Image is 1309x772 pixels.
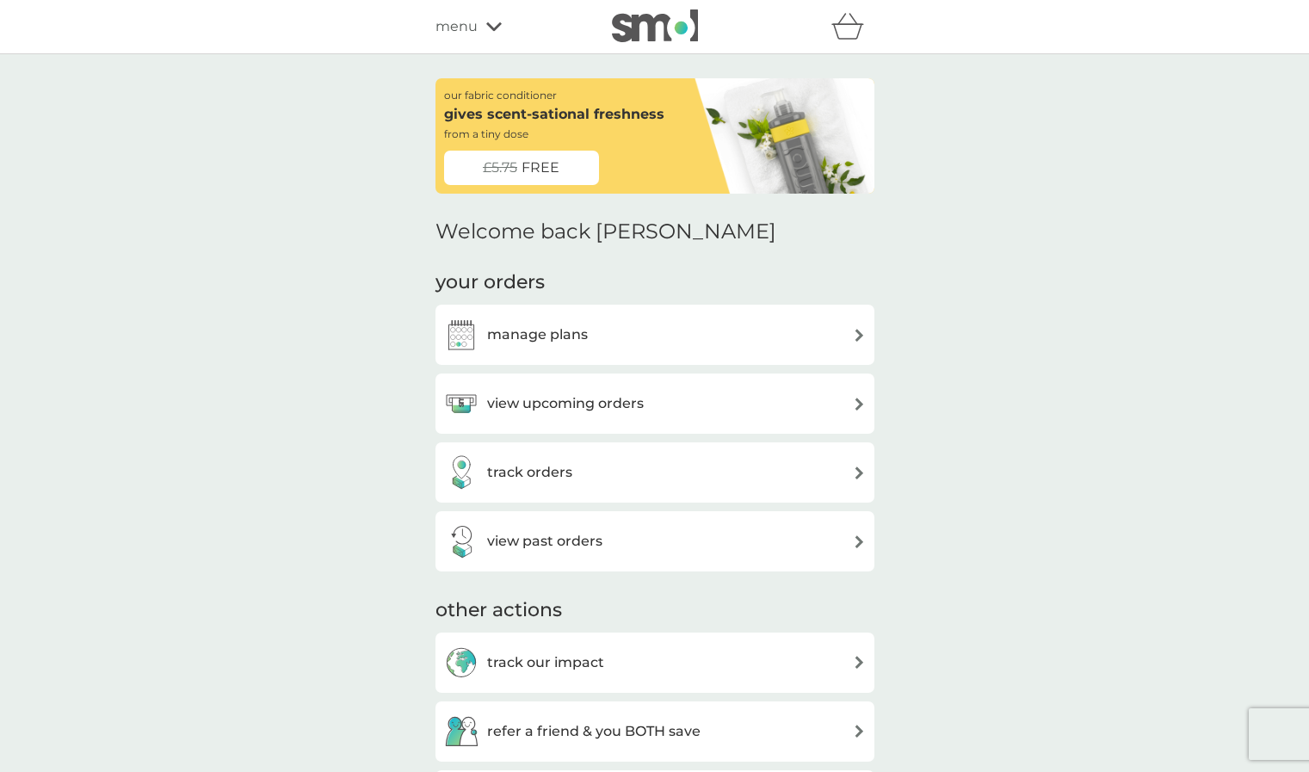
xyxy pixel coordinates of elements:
h3: view past orders [487,530,602,553]
img: arrow right [853,466,866,479]
img: arrow right [853,398,866,411]
span: menu [435,15,478,38]
p: our fabric conditioner [444,87,557,103]
img: arrow right [853,535,866,548]
div: basket [831,9,874,44]
p: gives scent-sational freshness [444,103,664,126]
img: smol [612,9,698,42]
h3: view upcoming orders [487,392,644,415]
img: arrow right [853,725,866,738]
img: arrow right [853,656,866,669]
p: from a tiny dose [444,126,528,142]
span: FREE [522,157,559,179]
h3: your orders [435,269,545,296]
img: arrow right [853,329,866,342]
h3: refer a friend & you BOTH save [487,720,701,743]
h3: track orders [487,461,572,484]
h2: Welcome back [PERSON_NAME] [435,219,776,244]
h3: other actions [435,597,562,624]
h3: manage plans [487,324,588,346]
h3: track our impact [487,652,604,674]
span: £5.75 [483,157,517,179]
